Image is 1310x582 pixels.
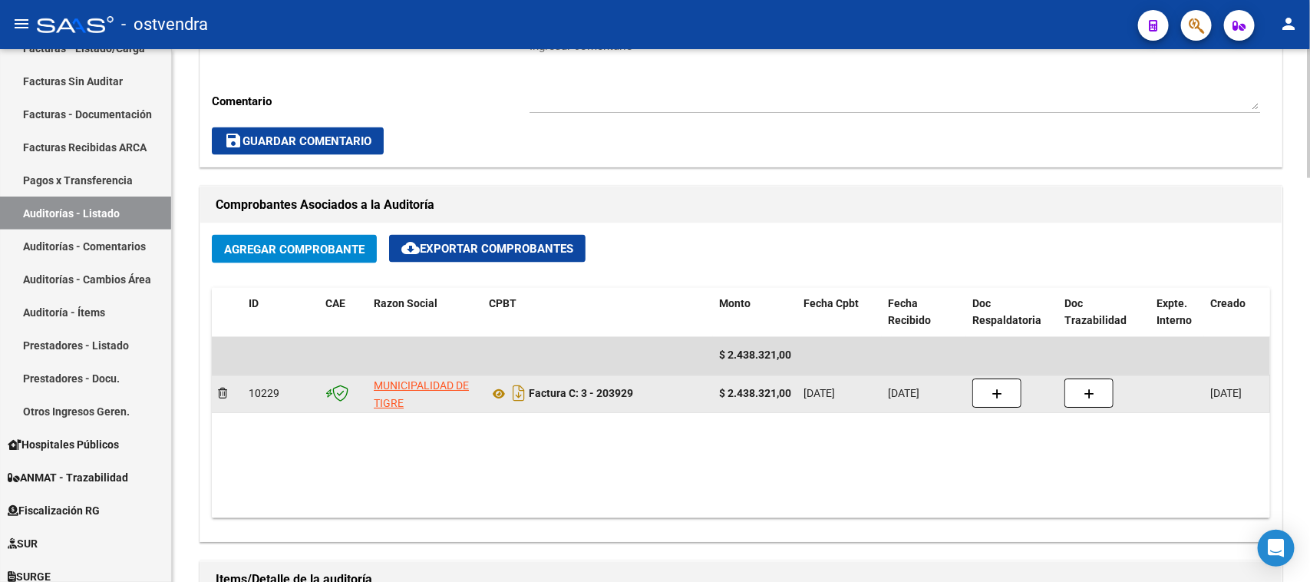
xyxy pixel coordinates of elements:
span: Fecha Recibido [888,298,931,328]
span: [DATE] [888,388,919,400]
span: CAE [325,298,345,310]
span: Fecha Cpbt [803,298,859,310]
span: Guardar Comentario [224,134,371,148]
span: 10229 [249,388,279,400]
mat-icon: cloud_download [401,239,420,257]
datatable-header-cell: CAE [319,288,368,339]
span: Agregar Comprobante [224,243,365,256]
mat-icon: save [224,131,243,150]
span: - ostvendra [121,8,208,41]
strong: $ 2.438.321,00 [719,388,791,400]
datatable-header-cell: CPBT [483,288,713,339]
div: Open Intercom Messenger [1258,530,1295,567]
span: Hospitales Públicos [8,436,119,453]
datatable-header-cell: Razon Social [368,288,483,339]
span: ANMAT - Trazabilidad [8,469,128,486]
span: MUNICIPALIDAD DE TIGRE [374,380,469,410]
mat-icon: menu [12,15,31,33]
button: Guardar Comentario [212,127,384,155]
span: Doc Respaldatoria [972,298,1041,328]
mat-icon: person [1279,15,1298,33]
datatable-header-cell: Fecha Recibido [882,288,966,339]
i: Descargar documento [509,382,529,406]
span: [DATE] [803,388,835,400]
span: Expte. Interno [1157,298,1192,328]
datatable-header-cell: Doc Respaldatoria [966,288,1058,339]
span: Razon Social [374,298,437,310]
datatable-header-cell: ID [243,288,319,339]
span: Doc Trazabilidad [1064,298,1127,328]
strong: Factura C: 3 - 203929 [529,389,633,401]
span: $ 2.438.321,00 [719,349,791,362]
datatable-header-cell: Doc Trazabilidad [1058,288,1150,339]
span: [DATE] [1210,388,1242,400]
span: SUR [8,535,38,552]
span: Monto [719,298,751,310]
span: Creado [1210,298,1246,310]
datatable-header-cell: Expte. Interno [1150,288,1204,339]
button: Agregar Comprobante [212,235,377,263]
span: ID [249,298,259,310]
button: Exportar Comprobantes [389,235,586,263]
span: Fiscalización RG [8,502,100,519]
datatable-header-cell: Monto [713,288,797,339]
h1: Comprobantes Asociados a la Auditoría [216,193,1266,217]
span: Exportar Comprobantes [401,242,573,256]
p: Comentario [212,93,530,110]
datatable-header-cell: Fecha Cpbt [797,288,882,339]
span: CPBT [489,298,516,310]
